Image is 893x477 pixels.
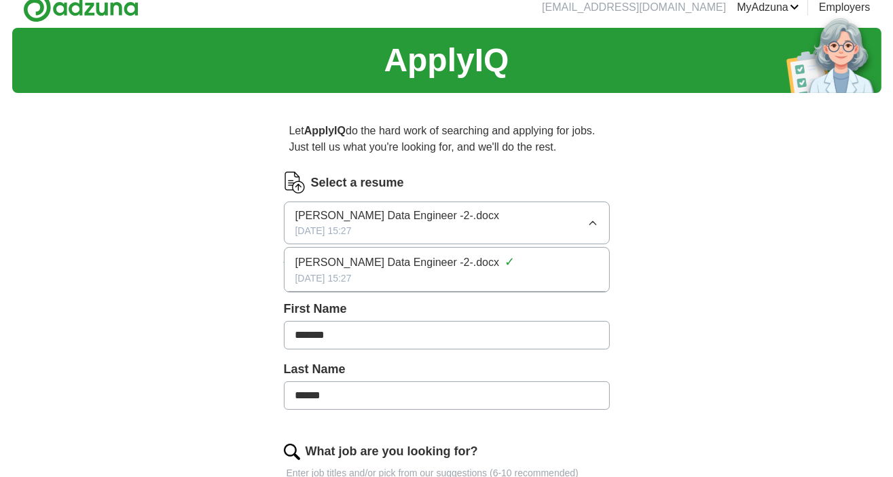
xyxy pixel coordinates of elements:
[384,36,509,85] h1: ApplyIQ
[284,444,300,460] img: search.png
[306,442,478,461] label: What job are you looking for?
[295,224,352,238] span: [DATE] 15:27
[284,202,610,244] button: [PERSON_NAME] Data Engineer -2-.docx[DATE] 15:27
[295,271,598,286] div: [DATE] 15:27
[284,172,306,193] img: CV Icon
[295,254,500,271] span: [PERSON_NAME] Data Engineer -2-.docx
[304,125,346,136] strong: ApplyIQ
[284,117,610,161] p: Let do the hard work of searching and applying for jobs. Just tell us what you're looking for, an...
[505,253,515,271] span: ✓
[295,208,500,224] span: [PERSON_NAME] Data Engineer -2-.docx
[311,174,404,192] label: Select a resume
[284,300,610,318] label: First Name
[284,360,610,379] label: Last Name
